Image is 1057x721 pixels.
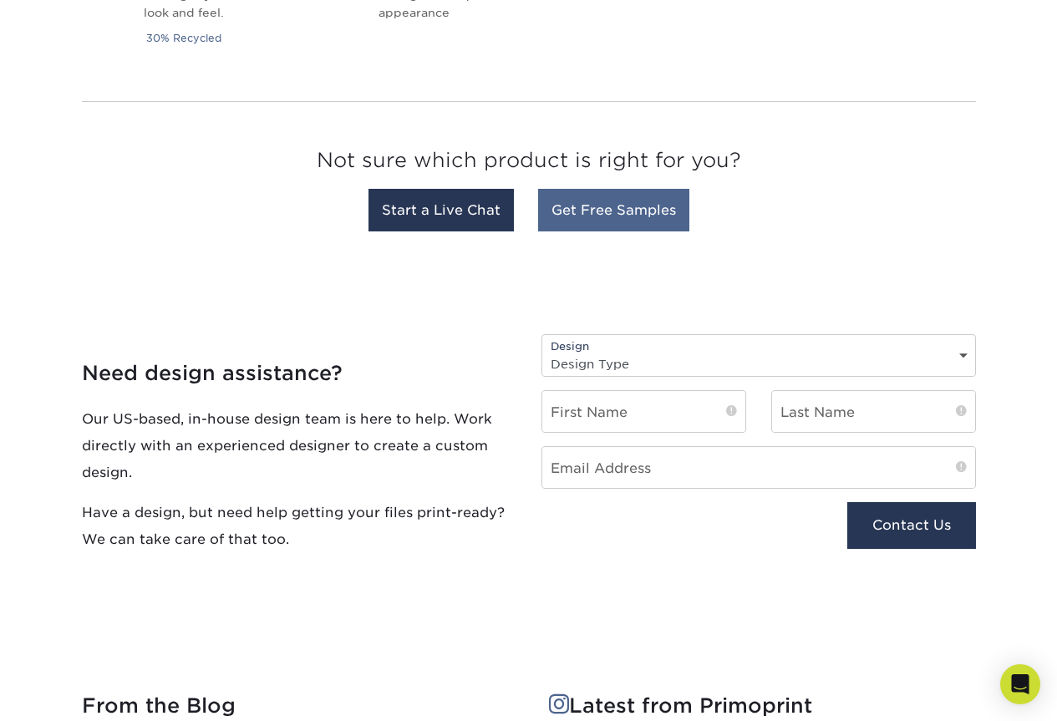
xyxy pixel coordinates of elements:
[82,405,516,485] p: Our US-based, in-house design team is here to help. Work directly with an experienced designer to...
[847,502,975,549] button: Contact Us
[82,362,516,386] h4: Need design assistance?
[549,694,976,718] h4: Latest from Primoprint
[146,32,221,44] small: 30% Recycled
[82,499,516,552] p: Have a design, but need help getting your files print-ready? We can take care of that too.
[368,189,514,231] a: Start a Live Chat
[1000,664,1040,704] div: Open Intercom Messenger
[82,694,509,718] h4: From the Blog
[82,135,976,193] h3: Not sure which product is right for you?
[541,502,765,560] iframe: reCAPTCHA
[538,189,689,231] a: Get Free Samples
